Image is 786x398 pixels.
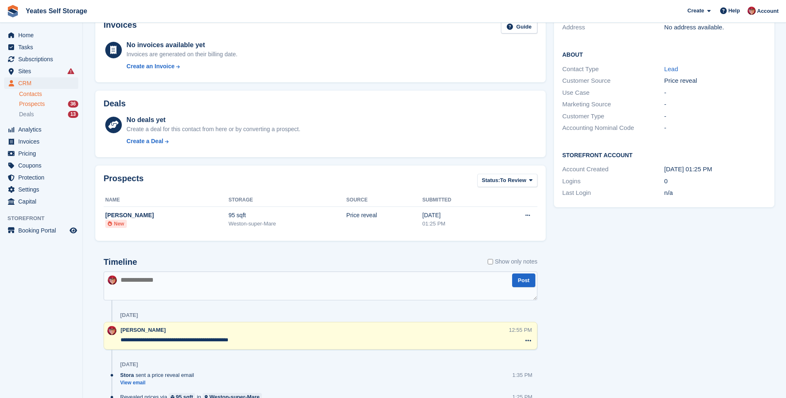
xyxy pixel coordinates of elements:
span: Booking Portal [18,225,68,236]
h2: Prospects [104,174,144,189]
div: Address [562,23,664,32]
div: Accounting Nominal Code [562,123,664,133]
div: Account Created [562,165,664,174]
a: Create an Invoice [126,62,237,71]
div: Create a deal for this contact from here or by converting a prospect. [126,125,300,134]
div: No deals yet [126,115,300,125]
div: [DATE] [120,312,138,319]
span: Status: [482,176,500,185]
a: Prospects 36 [19,100,78,108]
a: menu [4,53,78,65]
div: [DATE] [120,361,138,368]
div: Price reveal [346,211,422,220]
button: Status: To Review [477,174,537,187]
img: Wendie Tanner [107,326,116,335]
span: Analytics [18,124,68,135]
a: Lead [664,65,678,72]
div: Contact Type [562,65,664,74]
h2: Deals [104,99,126,108]
div: Customer Source [562,76,664,86]
div: [PERSON_NAME] [105,211,228,220]
div: Use Case [562,88,664,98]
div: - [664,88,766,98]
a: menu [4,124,78,135]
img: stora-icon-8386f47178a22dfd0bd8f6a31ec36ba5ce8667c1dd55bd0f319d3a0aa187defe.svg [7,5,19,17]
span: Home [18,29,68,41]
div: Create an Invoice [126,62,174,71]
div: 12:55 PM [509,326,532,334]
a: menu [4,77,78,89]
a: menu [4,160,78,171]
a: menu [4,65,78,77]
th: Source [346,194,422,207]
a: Contacts [19,90,78,98]
h2: About [562,50,766,58]
h2: Storefront Account [562,151,766,159]
a: menu [4,41,78,53]
a: menu [4,225,78,236]
span: Storefront [7,214,82,223]
div: Invoices are generated on their billing date. [126,50,237,59]
a: Preview store [68,225,78,235]
span: Tasks [18,41,68,53]
span: Help [728,7,740,15]
i: Smart entry sync failures have occurred [68,68,74,74]
span: [PERSON_NAME] [121,327,166,333]
a: Deals 13 [19,110,78,119]
a: Create a Deal [126,137,300,146]
div: Weston-super-Mare [228,220,346,228]
label: Show only notes [488,257,537,266]
div: - [664,112,766,121]
img: Wendie Tanner [108,276,117,285]
div: [DATE] 01:25 PM [664,165,766,174]
div: n/a [664,188,766,198]
div: 0 [664,177,766,186]
a: Yeates Self Storage [22,4,91,18]
span: Deals [19,110,34,118]
span: Protection [18,172,68,183]
div: Create a Deal [126,137,163,146]
div: Price reveal [664,76,766,86]
div: - [664,123,766,133]
li: New [105,220,127,228]
a: menu [4,29,78,41]
span: Stora [120,371,134,379]
div: Customer Type [562,112,664,121]
div: [DATE] [422,211,494,220]
a: menu [4,136,78,147]
span: Invoices [18,136,68,147]
h2: Invoices [104,20,137,34]
div: 36 [68,101,78,108]
span: Account [757,7,779,15]
a: menu [4,148,78,159]
a: menu [4,172,78,183]
div: No invoices available yet [126,40,237,50]
div: 13 [68,111,78,118]
th: Submitted [422,194,494,207]
div: 1:35 PM [513,371,532,379]
a: menu [4,196,78,207]
div: Last Login [562,188,664,198]
span: To Review [500,176,526,185]
a: menu [4,184,78,195]
img: Wendie Tanner [747,7,756,15]
div: Marketing Source [562,100,664,109]
th: Storage [228,194,346,207]
button: Post [512,273,535,287]
h2: Timeline [104,257,137,267]
div: Logins [562,177,664,186]
span: CRM [18,77,68,89]
span: Create [687,7,704,15]
span: Settings [18,184,68,195]
a: View email [120,379,198,386]
div: No address available. [664,23,766,32]
span: Coupons [18,160,68,171]
div: sent a price reveal email [120,371,198,379]
th: Name [104,194,228,207]
span: Capital [18,196,68,207]
span: Sites [18,65,68,77]
div: 01:25 PM [422,220,494,228]
input: Show only notes [488,257,493,266]
div: 95 sqft [228,211,346,220]
span: Prospects [19,100,45,108]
